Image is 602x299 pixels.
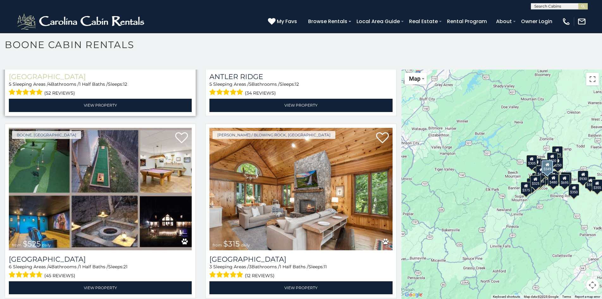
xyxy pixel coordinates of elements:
div: $250 [552,157,563,169]
div: $565 [540,159,551,171]
a: [GEOGRAPHIC_DATA] [209,255,392,264]
span: (45 reviews) [44,271,75,280]
div: Sleeping Areas / Bathrooms / Sleeps: [209,264,392,280]
a: Add to favorites [376,132,389,145]
a: Local Area Guide [353,16,403,27]
div: $930 [578,170,588,182]
a: [GEOGRAPHIC_DATA] [9,72,192,81]
button: Map camera controls [586,279,599,291]
span: 3 [209,264,212,270]
span: $315 [223,239,240,248]
span: 12 [123,81,127,87]
a: Browse Rentals [305,16,351,27]
img: White-1-2.png [16,12,147,31]
h3: Diamond Creek Lodge [9,72,192,81]
a: View Property [9,99,192,112]
a: View Property [209,281,392,294]
span: 5 [9,81,11,87]
div: $380 [561,172,571,184]
span: Map [409,75,420,82]
a: Chimney Island from $315 daily [209,128,392,250]
div: $395 [548,171,559,183]
span: 11 [324,264,327,270]
span: 12 [295,81,299,87]
a: Terms [562,295,571,298]
span: My Favs [277,17,297,25]
span: from [213,243,222,247]
div: $315 [548,174,558,186]
a: Real Estate [406,16,441,27]
img: phone-regular-white.png [562,17,571,26]
span: $525 [23,239,41,248]
a: Rental Program [444,16,490,27]
div: $305 [526,155,537,167]
span: 6 [9,264,12,270]
a: View Property [9,281,192,294]
div: Sleeping Areas / Bathrooms / Sleeps: [209,81,392,97]
span: 3 [249,264,251,270]
div: $695 [559,174,570,186]
span: 5 [249,81,251,87]
div: $325 [530,175,541,187]
img: Google [403,291,424,299]
button: Toggle fullscreen view [586,73,599,85]
span: from [12,243,22,247]
a: Report a map error [575,295,600,298]
a: [PERSON_NAME] / Blowing Rock, [GEOGRAPHIC_DATA] [213,131,335,139]
a: View Property [209,99,392,112]
div: $210 [542,163,552,175]
a: Wildlife Manor from $525 daily [9,128,192,250]
span: Map data ©2025 Google [524,295,558,298]
span: 1 Half Baths / [79,264,108,270]
button: Change map style [405,73,427,84]
a: Open this area in Google Maps (opens a new window) [403,291,424,299]
div: $375 [521,182,531,194]
a: Antler Ridge [209,72,392,81]
span: (12 reviews) [245,271,275,280]
div: Sleeping Areas / Bathrooms / Sleeps: [9,81,192,97]
span: 1 Half Baths / [79,81,108,87]
div: $320 [547,152,557,164]
h3: Chimney Island [209,255,392,264]
img: Chimney Island [209,128,392,250]
div: $349 [542,160,553,173]
a: Boone, [GEOGRAPHIC_DATA] [12,131,81,139]
span: 4 [48,81,51,87]
div: Sleeping Areas / Bathrooms / Sleeps: [9,264,192,280]
a: Add to favorites [175,132,188,145]
a: [GEOGRAPHIC_DATA] [9,255,192,264]
span: 5 [209,81,212,87]
button: Keyboard shortcuts [493,295,520,299]
span: (52 reviews) [44,89,75,97]
span: (34 reviews) [245,89,276,97]
img: Wildlife Manor [9,128,192,250]
div: $480 [548,174,559,186]
div: $330 [527,178,537,190]
a: About [493,16,515,27]
a: Owner Login [518,16,555,27]
span: daily [241,243,250,247]
span: 21 [123,264,127,270]
div: $225 [541,170,552,182]
h3: Wildlife Manor [9,255,192,264]
div: $350 [568,184,579,196]
img: mail-regular-white.png [577,17,586,26]
a: My Favs [268,17,299,26]
span: 4 [48,264,51,270]
div: $525 [552,146,563,158]
span: daily [42,243,51,247]
div: $410 [536,166,547,178]
div: $355 [585,176,596,188]
span: 1 Half Baths / [280,264,308,270]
